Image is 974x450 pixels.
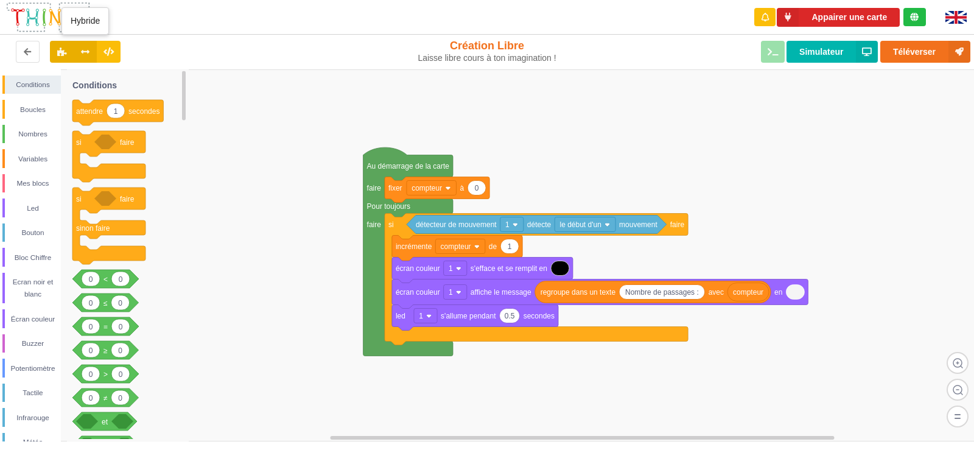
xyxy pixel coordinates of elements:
div: Nombres [5,128,61,140]
text: led [396,312,405,320]
text: ≠ [103,394,108,403]
text: faire [367,220,382,229]
text: 0 [119,323,123,331]
div: Création Libre [404,39,571,63]
text: ≥ [103,346,108,355]
text: 1 [449,264,453,273]
text: 0 [119,275,123,284]
div: Potentiomètre [5,362,61,374]
text: faire [367,184,382,192]
text: 0 [89,323,93,331]
text: avec [709,288,724,297]
text: faire [120,195,135,203]
text: 1 [508,242,512,251]
div: Hybride [61,7,109,35]
text: et [102,418,108,426]
text: faire [670,220,685,229]
div: Ecran noir et blanc [5,276,61,300]
text: compteur [733,288,763,297]
div: Météo [5,436,61,448]
text: 1 [505,220,510,229]
text: = [103,323,108,331]
text: regroupe dans un texte [541,288,616,297]
text: > [103,370,108,379]
text: détecte [527,220,552,229]
text: si [76,195,82,203]
text: affiche le message [471,288,531,297]
text: < [103,275,108,284]
text: Au démarrage de la carte [367,162,450,171]
text: à [460,184,464,192]
text: secondes [524,312,555,320]
div: Laisse libre cours à ton imagination ! [404,53,571,63]
text: écran couleur [396,288,440,297]
text: faire [120,138,135,147]
div: Tu es connecté au serveur de création de Thingz [903,8,926,26]
text: 1 [114,107,118,116]
div: Buzzer [5,337,61,350]
text: 0 [118,299,122,308]
text: 1 [449,288,453,297]
text: si [76,138,82,147]
text: de [489,242,497,251]
text: le début d'un [559,220,601,229]
div: Boucles [5,104,61,116]
text: Pour toujours [367,202,410,211]
text: 0.5 [505,312,515,320]
text: sinon faire [76,224,110,233]
text: Conditions [72,80,117,90]
div: Mes blocs [5,177,61,189]
text: attendre [76,107,103,116]
text: 0 [89,346,93,355]
div: Bloc Chiffre [5,251,61,264]
text: 0 [475,184,479,192]
div: Led [5,202,61,214]
text: 0 [119,370,123,379]
div: Tactile [5,387,61,399]
text: si [388,220,394,229]
text: secondes [128,107,159,116]
text: fixer [388,184,402,192]
text: Nombre de passages : [625,288,699,297]
text: détecteur de mouvement [416,220,497,229]
div: Écran couleur [5,313,61,325]
button: Simulateur [787,41,878,63]
text: mouvement [619,220,657,229]
text: incrémente [396,242,432,251]
img: gb.png [945,11,967,24]
text: s'efface et se remplit en [471,264,547,273]
div: Bouton [5,227,61,239]
button: Appairer une carte [777,8,900,27]
text: s'allume pendant [441,312,496,320]
img: thingz_logo.png [5,1,97,33]
text: 1 [419,312,423,320]
text: 0 [118,394,122,403]
div: Infrarouge [5,412,61,424]
text: 0 [89,370,93,379]
text: ≤ [103,299,108,308]
text: 0 [118,346,122,355]
button: Téléverser [880,41,970,63]
text: écran couleur [396,264,440,273]
text: compteur [412,184,442,192]
text: compteur [441,242,471,251]
div: Variables [5,153,61,165]
div: Conditions [5,79,61,91]
text: en [774,288,782,297]
text: 0 [89,394,93,403]
text: 0 [89,275,93,284]
text: 0 [89,299,93,308]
